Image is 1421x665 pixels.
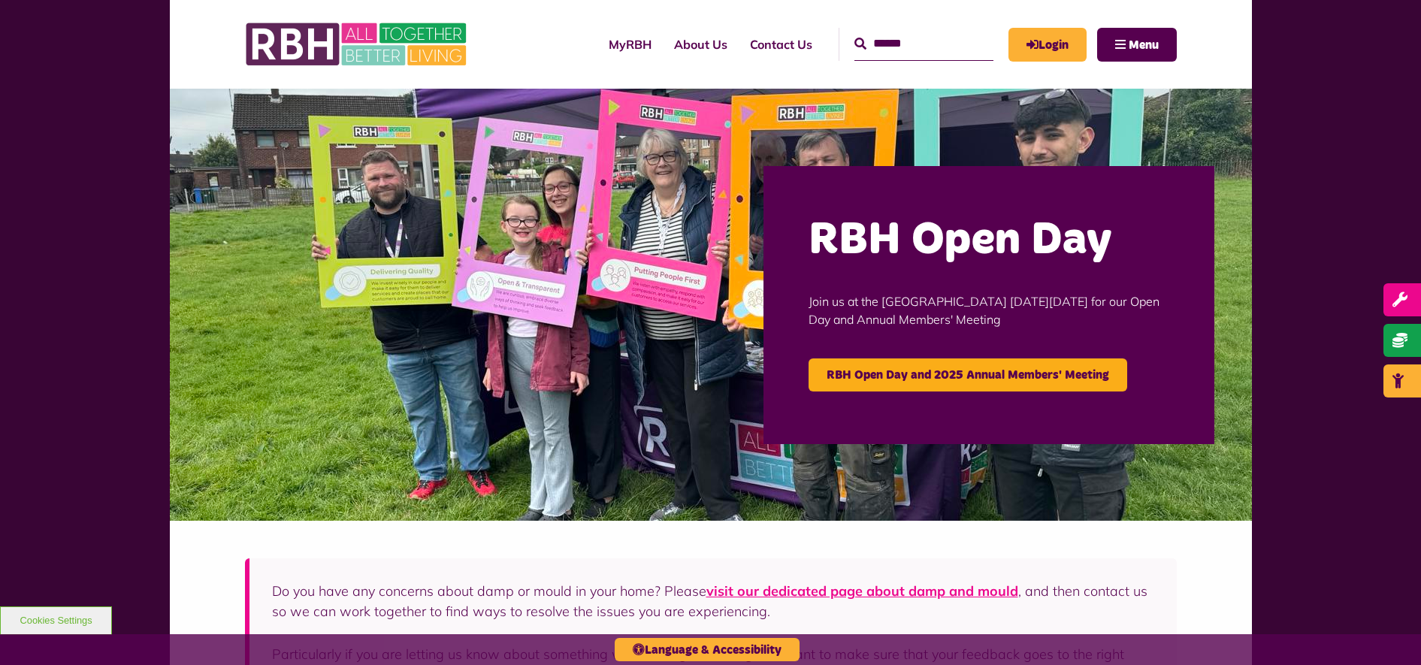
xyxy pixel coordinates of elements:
[615,638,800,661] button: Language & Accessibility
[1097,28,1177,62] button: Navigation
[739,24,824,65] a: Contact Us
[1008,28,1087,62] a: MyRBH
[245,15,470,74] img: RBH
[809,270,1169,351] p: Join us at the [GEOGRAPHIC_DATA] [DATE][DATE] for our Open Day and Annual Members' Meeting
[597,24,663,65] a: MyRBH
[809,211,1169,270] h2: RBH Open Day
[272,581,1154,621] p: Do you have any concerns about damp or mould in your home? Please , and then contact us so we can...
[809,358,1127,391] a: RBH Open Day and 2025 Annual Members' Meeting
[663,24,739,65] a: About Us
[1353,597,1421,665] iframe: Netcall Web Assistant for live chat
[170,89,1252,521] img: Image (22)
[706,582,1018,600] a: visit our dedicated page about damp and mould
[1129,39,1159,51] span: Menu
